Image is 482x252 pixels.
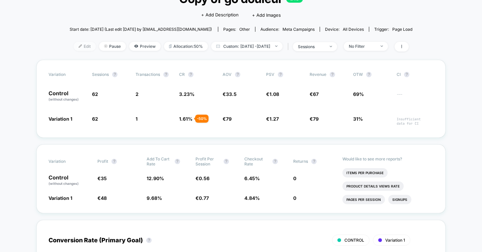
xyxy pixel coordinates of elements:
[388,195,411,204] li: Signups
[49,181,79,185] span: (without changes)
[169,44,172,48] img: rebalance
[310,116,319,122] span: €
[223,91,237,97] span: €
[199,195,209,201] span: 0.77
[269,91,279,97] span: 1.08
[201,12,239,18] span: + Add Description
[92,72,109,77] span: Sessions
[278,72,283,77] button: ?
[101,195,107,201] span: 48
[216,44,220,48] img: calendar
[49,156,85,166] span: Variation
[283,27,315,32] span: Meta campaigns
[397,117,433,126] span: Insufficient data for CI
[164,42,208,51] span: Allocation: 50%
[244,175,260,181] span: 6.45 %
[244,156,269,166] span: Checkout Rate
[163,72,169,77] button: ?
[342,168,388,177] li: Items Per Purchase
[272,159,278,164] button: ?
[101,175,107,181] span: 35
[223,72,232,77] span: AOV
[147,195,162,201] span: 9.68 %
[342,181,404,191] li: Product Details Views Rate
[49,72,85,77] span: Variation
[374,27,412,32] div: Trigger:
[239,27,250,32] span: other
[223,116,232,122] span: €
[188,72,193,77] button: ?
[147,156,171,166] span: Add To Cart Rate
[146,238,152,243] button: ?
[342,156,434,161] p: Would like to see more reports?
[211,42,283,51] span: Custom: [DATE] - [DATE]
[353,72,390,77] span: OTW
[226,91,237,97] span: 33.5
[179,116,192,122] span: 1.61 %
[397,92,433,102] span: ---
[195,175,210,181] span: €
[92,91,98,97] span: 62
[342,195,385,204] li: Pages Per Session
[49,91,85,102] p: Control
[112,72,117,77] button: ?
[392,27,412,32] span: Page Load
[179,72,185,77] span: CR
[353,116,363,122] span: 31%
[310,91,319,97] span: €
[269,116,279,122] span: 1.27
[298,44,325,49] div: sessions
[311,159,317,164] button: ?
[275,45,277,47] img: end
[381,45,383,47] img: end
[320,27,369,32] span: Device:
[136,72,160,77] span: Transactions
[136,91,139,97] span: 2
[344,238,364,243] span: CONTROL
[195,195,209,201] span: €
[244,195,260,201] span: 4.84 %
[195,156,220,166] span: Profit Per Session
[199,175,210,181] span: 0.56
[147,175,164,181] span: 12.90 %
[179,91,194,97] span: 3.23 %
[293,159,308,164] span: Returns
[330,72,335,77] button: ?
[223,27,250,32] div: Pages:
[385,238,405,243] span: Variation 1
[235,72,240,77] button: ?
[49,116,72,122] span: Variation 1
[129,42,161,51] span: Preview
[293,195,296,201] span: 0
[353,91,364,97] span: 69%
[343,27,364,32] span: all devices
[74,42,96,51] span: Edit
[286,42,293,51] span: |
[49,175,91,186] p: Control
[349,44,376,49] div: No Filter
[175,159,180,164] button: ?
[266,116,279,122] span: €
[195,115,209,123] div: - 50 %
[313,91,319,97] span: 67
[266,72,274,77] span: PSV
[293,175,296,181] span: 0
[226,116,232,122] span: 79
[266,91,279,97] span: €
[224,159,229,164] button: ?
[313,116,319,122] span: 79
[252,12,281,18] span: + Add Images
[70,27,212,32] span: Start date: [DATE] (Last edit [DATE] by [EMAIL_ADDRESS][DOMAIN_NAME])
[366,72,372,77] button: ?
[99,42,126,51] span: Pause
[79,44,82,48] img: edit
[260,27,315,32] div: Audience:
[136,116,138,122] span: 1
[97,175,107,181] span: €
[397,72,433,77] span: CI
[97,159,108,164] span: Profit
[104,44,107,48] img: end
[49,97,79,101] span: (without changes)
[97,195,107,201] span: €
[49,195,72,201] span: Variation 1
